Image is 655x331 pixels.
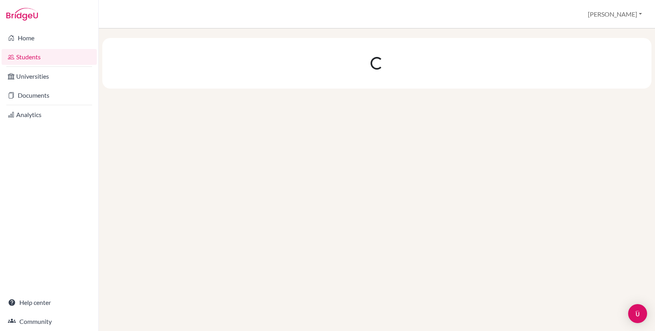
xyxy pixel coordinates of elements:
img: Bridge-U [6,8,38,21]
a: Community [2,314,97,329]
a: Students [2,49,97,65]
a: Help center [2,295,97,310]
div: Open Intercom Messenger [628,304,647,323]
a: Universities [2,68,97,84]
a: Documents [2,87,97,103]
a: Home [2,30,97,46]
button: [PERSON_NAME] [584,7,646,22]
a: Analytics [2,107,97,123]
